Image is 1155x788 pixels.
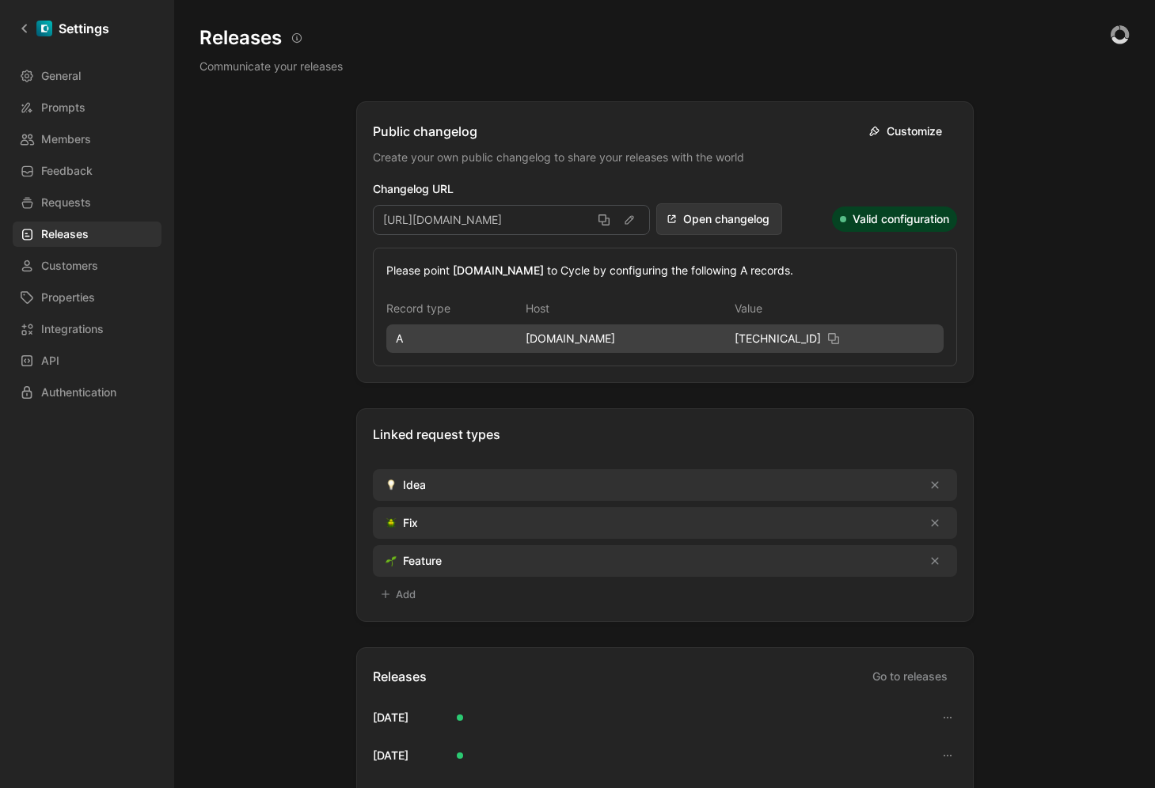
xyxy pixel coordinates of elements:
[41,193,91,212] span: Requests
[41,351,59,370] span: API
[13,222,161,247] a: Releases
[373,667,427,686] h5: Releases
[41,66,81,85] span: General
[386,324,526,353] div: A
[13,95,161,120] a: Prompts
[41,98,85,117] span: Prompts
[41,383,116,402] span: Authentication
[386,555,397,566] img: 🌱
[526,329,615,348] span: [DOMAIN_NAME]
[526,299,556,318] div: Host
[13,158,161,184] a: Feedback
[59,19,109,38] h1: Settings
[13,380,161,405] a: Authentication
[373,507,957,539] a: 🪲Fix
[13,316,161,342] a: Integrations
[386,299,457,318] div: Record type
[199,25,282,51] h1: Releases
[41,161,93,180] span: Feedback
[453,263,544,277] span: [DOMAIN_NAME]
[13,127,161,152] a: Members
[41,225,89,244] span: Releases
[373,746,447,765] div: [DATE]
[199,57,343,76] p: Communicate your releases
[386,479,397,491] img: 💡
[863,664,957,689] a: Go to releases
[386,517,397,528] img: 🪲
[373,583,423,605] button: Add
[41,130,91,149] span: Members
[13,13,116,44] a: Settings
[735,324,944,353] div: [TECHNICAL_ID]
[373,425,957,444] h5: Linked request types
[41,320,104,339] span: Integrations
[735,299,769,318] div: Value
[373,545,957,577] a: 🌱Feature
[41,288,95,307] span: Properties
[13,63,161,89] a: General
[373,469,957,501] a: 💡Idea
[386,261,944,280] div: Please point to Cycle by configuring the following A records.
[683,210,772,229] span: Open changelog
[373,148,957,167] span: Create your own public changelog to share your releases with the world
[832,206,957,232] button: Valid configuration
[373,180,650,199] div: Changelog URL
[656,203,782,235] button: Open changelog
[13,253,161,278] a: Customers
[373,708,447,727] div: [DATE]
[13,190,161,215] a: Requests
[41,256,98,275] span: Customers
[887,122,946,141] span: Customize
[858,118,957,145] button: Customize
[13,348,161,373] a: API
[13,285,161,310] a: Properties
[373,122,477,141] h5: Public changelog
